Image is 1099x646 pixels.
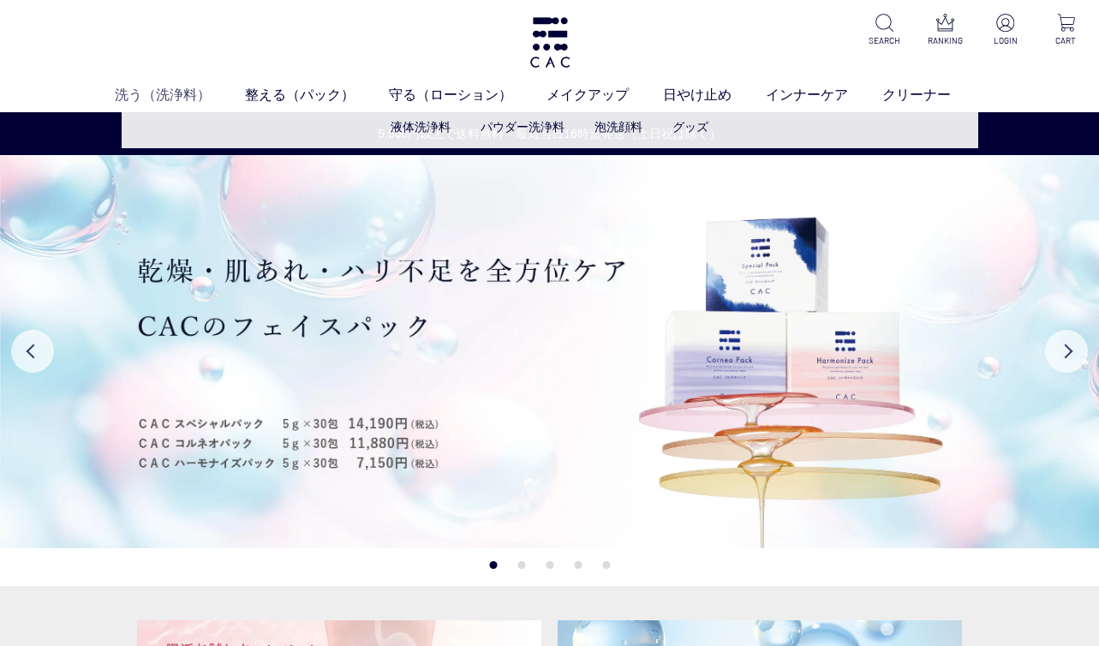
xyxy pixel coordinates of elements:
[926,34,965,47] p: RANKING
[547,85,663,105] a: メイクアップ
[1045,330,1088,373] button: Next
[11,330,54,373] button: Previous
[389,85,547,105] a: 守る（ローション）
[672,120,708,134] a: グッズ
[766,85,882,105] a: インナーケア
[602,561,610,569] button: 5 of 5
[391,120,451,134] a: 液体洗浄料
[1047,34,1085,47] p: CART
[528,17,572,68] img: logo
[574,561,582,569] button: 4 of 5
[865,14,904,47] a: SEARCH
[1,125,1098,143] a: 5,500円以上で送料無料・最短当日16時迄発送（土日祝は除く）
[882,85,985,105] a: クリーナー
[115,85,245,105] a: 洗う（洗浄料）
[663,85,766,105] a: 日やけ止め
[489,561,497,569] button: 1 of 5
[986,34,1024,47] p: LOGIN
[517,561,525,569] button: 2 of 5
[926,14,965,47] a: RANKING
[1047,14,1085,47] a: CART
[594,120,642,134] a: 泡洗顔料
[865,34,904,47] p: SEARCH
[546,561,553,569] button: 3 of 5
[245,85,389,105] a: 整える（パック）
[986,14,1024,47] a: LOGIN
[481,120,564,134] a: パウダー洗浄料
